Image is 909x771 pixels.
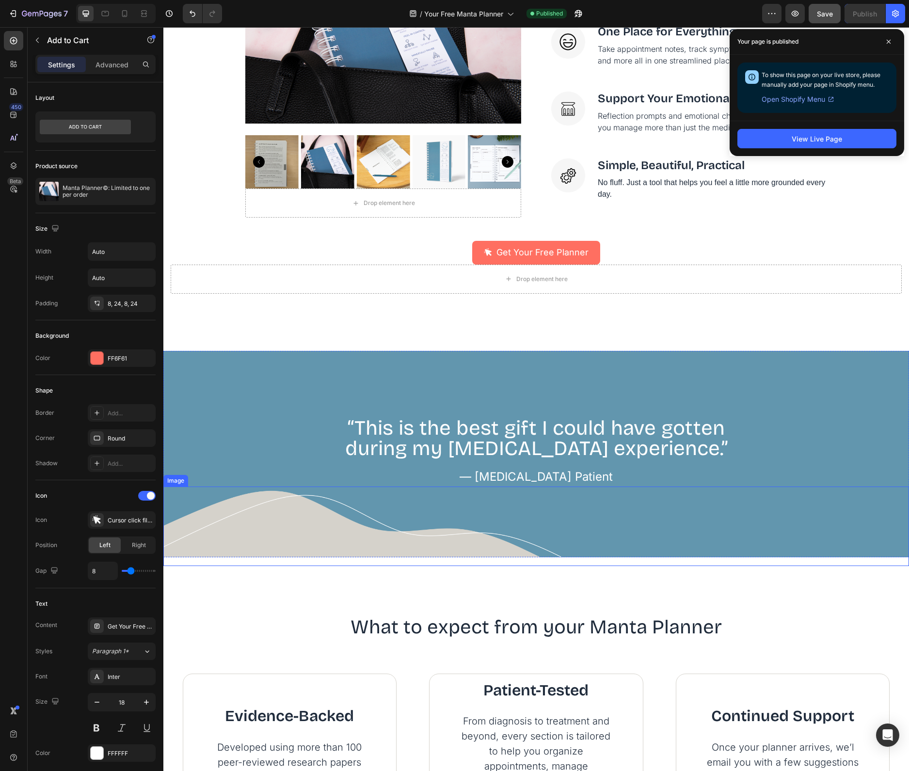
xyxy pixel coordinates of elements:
div: Width [35,247,51,256]
div: Product source [35,162,78,171]
p: Settings [48,60,75,70]
span: Left [99,541,111,550]
div: View Live Page [792,134,842,144]
input: Auto [88,269,155,286]
div: Layout [35,94,54,102]
p: No fluff. Just a tool that helps you feel a little more grounded every day. [434,150,663,173]
span: Published [536,9,563,18]
div: Drop element here [353,248,404,256]
iframe: Design area [163,27,909,771]
span: To show this page on your live store, please manually add your page in Shopify menu. [762,71,880,88]
span: Continued Support [548,679,691,698]
div: Icon [35,516,47,524]
p: Manta Planner©: Limited to one per order [63,185,152,198]
div: Color [35,749,50,757]
span: Save [817,10,833,18]
p: 7 [64,8,68,19]
div: Content [35,621,57,629]
button: Carousel Next Arrow [338,129,350,141]
span: / [420,9,422,19]
p: Your page is published [737,37,798,47]
div: Position [35,541,57,550]
span: “This is the best gift I could have gotten during my [MEDICAL_DATA] experience.” [182,389,564,433]
p: Add to Cart [47,34,129,46]
div: Round [108,434,153,443]
button: Carousel Back Arrow [90,129,101,141]
span: Paragraph 1* [92,647,129,656]
div: Shape [35,386,53,395]
div: Inter [108,673,153,681]
span: Patient-Tested [320,654,425,673]
div: Height [35,273,53,282]
div: Corner [35,434,55,442]
button: Get Your Free Planner [309,214,437,237]
div: Add... [108,459,153,468]
p: Reflection prompts and emotional check-ins to help you manage more than just the medical stuff. [434,83,635,106]
span: — [MEDICAL_DATA] Patient [296,442,449,456]
div: Undo/Redo [183,4,222,23]
div: Drop element here [200,172,252,180]
div: FFFFFF [108,749,153,758]
div: Shadow [35,459,58,468]
div: Get Your Free Planner [333,218,425,233]
div: Size [35,222,61,236]
div: Icon [35,491,47,500]
button: Paragraph 1* [88,643,156,660]
div: FF6F61 [108,354,153,363]
div: Publish [853,9,877,19]
button: 7 [4,4,72,23]
span: Take appointment notes, track symptoms, journal, and more all in one streamlined place. [434,17,615,38]
div: Font [35,672,48,681]
div: 8, 24, 8, 24 [108,299,153,308]
button: Publish [845,4,885,23]
input: Auto [88,562,117,580]
div: Background [35,331,69,340]
div: Open Intercom Messenger [876,724,899,747]
h3: Simple, Beautiful, Practical [433,131,664,145]
div: Beta [7,177,23,185]
div: Size [35,695,61,708]
div: Color [35,354,50,362]
div: Gap [35,565,60,578]
p: Advanced [96,60,128,70]
div: Image [2,449,23,458]
div: Cursor click filled [108,516,153,525]
div: Get Your Free Planner [108,622,153,631]
div: 450 [9,103,23,111]
div: Padding [35,299,58,308]
div: Styles [35,647,52,656]
span: Right [132,541,146,550]
input: Auto [88,243,155,260]
img: product feature img [39,182,59,201]
button: Save [809,4,841,23]
h2: What to expect from your Manta Planner [7,584,738,615]
strong: Support Your Emotional Health [434,64,608,78]
span: Evidence-Backed [62,679,191,698]
span: Your Free Manta Planner [424,9,503,19]
button: View Live Page [737,129,896,148]
div: Border [35,409,54,417]
div: Add... [108,409,153,418]
div: Text [35,599,48,608]
span: Open Shopify Menu [762,94,825,105]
